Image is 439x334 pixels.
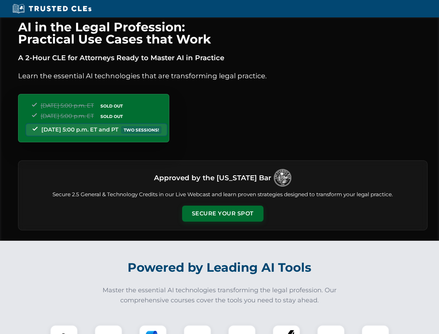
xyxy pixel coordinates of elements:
h1: AI in the Legal Profession: Practical Use Cases that Work [18,21,428,45]
button: Secure Your Spot [182,206,263,222]
h3: Approved by the [US_STATE] Bar [154,172,271,184]
p: Master the essential AI technologies transforming the legal profession. Our comprehensive courses... [98,285,341,305]
span: [DATE] 5:00 p.m. ET [41,102,94,109]
img: Trusted CLEs [10,3,94,14]
span: SOLD OUT [98,102,125,110]
span: [DATE] 5:00 p.m. ET [41,113,94,119]
p: Secure 2.5 General & Technology Credits in our Live Webcast and learn proven strategies designed ... [27,191,419,199]
span: SOLD OUT [98,113,125,120]
img: Logo [274,169,291,186]
h2: Powered by Leading AI Tools [27,255,412,280]
p: A 2-Hour CLE for Attorneys Ready to Master AI in Practice [18,52,428,63]
p: Learn the essential AI technologies that are transforming legal practice. [18,70,428,81]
